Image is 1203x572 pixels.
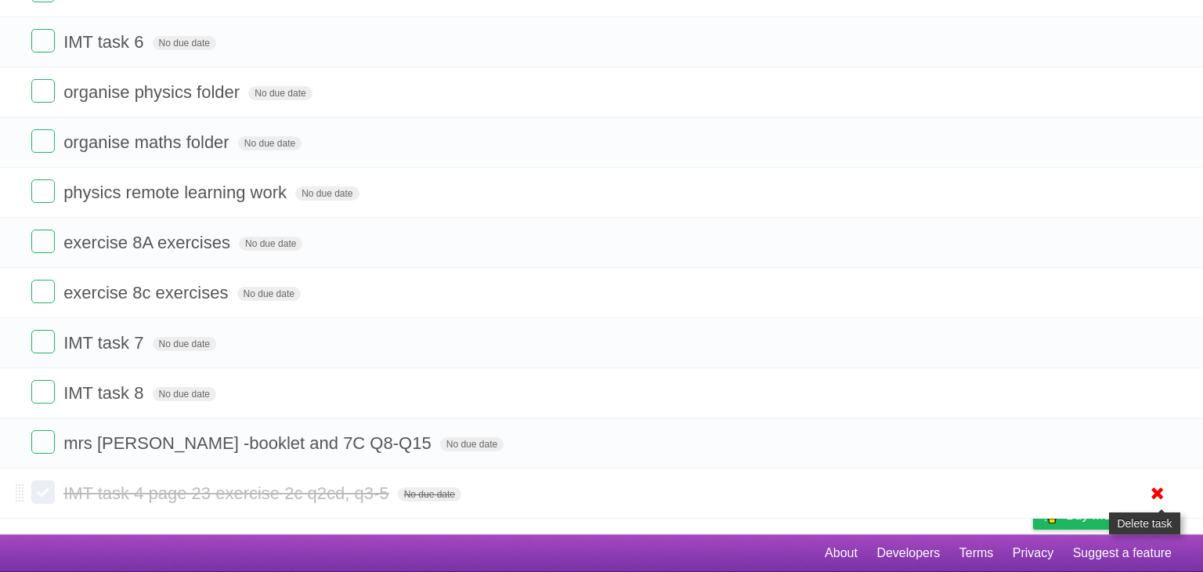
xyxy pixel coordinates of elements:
label: Done [31,230,55,253]
a: About [825,538,858,568]
span: No due date [295,186,359,201]
span: No due date [153,36,216,50]
a: Developers [876,538,940,568]
span: IMT task 7 [63,333,147,353]
span: IMT task 8 [63,383,147,403]
label: Done [31,29,55,52]
span: IMT task 4 page 23 exercise 2c q2cd, q3-5 [63,483,392,503]
a: Terms [959,538,994,568]
span: No due date [440,437,504,451]
span: IMT task 6 [63,32,147,52]
label: Done [31,79,55,103]
a: Suggest a feature [1073,538,1172,568]
span: No due date [153,337,216,351]
span: No due date [239,237,302,251]
a: Privacy [1013,538,1053,568]
span: organise physics folder [63,82,244,102]
label: Done [31,430,55,454]
span: mrs [PERSON_NAME] -booklet and 7C Q8-Q15 [63,433,435,453]
span: exercise 8c exercises [63,283,232,302]
label: Done [31,280,55,303]
label: Done [31,330,55,353]
label: Done [31,380,55,404]
span: organise maths folder [63,132,233,152]
span: No due date [248,86,312,100]
span: No due date [238,136,302,150]
label: Done [31,179,55,203]
span: exercise 8A exercises [63,233,234,252]
span: Buy me a coffee [1066,501,1164,529]
span: No due date [237,287,301,301]
span: No due date [398,487,461,501]
span: physics remote learning work [63,183,291,202]
span: No due date [153,387,216,401]
label: Done [31,480,55,504]
label: Done [31,129,55,153]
